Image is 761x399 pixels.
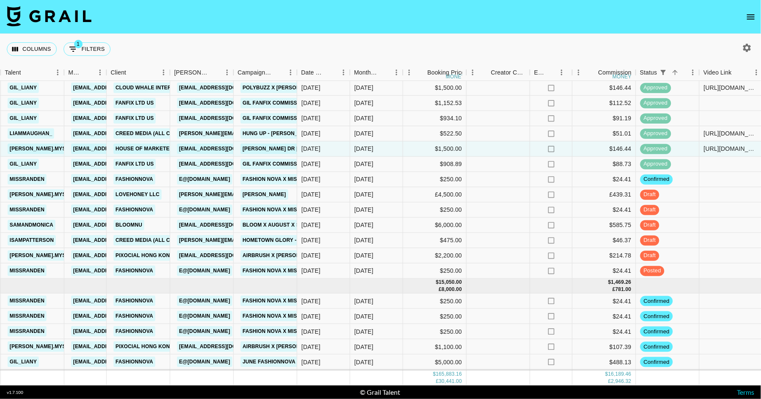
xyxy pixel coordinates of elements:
a: e@[DOMAIN_NAME] [177,205,232,215]
div: 02/06/2025 [302,358,321,366]
a: [EMAIL_ADDRESS][DOMAIN_NAME] [71,250,166,261]
div: Aug '25 [354,83,374,92]
a: [EMAIL_ADDRESS][DOMAIN_NAME] [177,144,272,154]
button: Sort [325,66,337,78]
div: Aug '25 [354,221,374,229]
a: isampatterson [8,235,56,246]
div: $ [433,371,436,378]
div: $250.00 [403,370,467,385]
a: missranden [8,205,47,215]
a: [EMAIL_ADDRESS][DOMAIN_NAME] [177,113,272,124]
a: FanFix Ltd US [113,98,156,108]
a: missranden [8,326,47,337]
div: Sep '25 [354,312,374,321]
div: Sep '25 [354,358,374,366]
a: Fashionnova [113,326,155,337]
div: $250.00 [403,294,467,309]
div: $1,500.00 [403,80,467,96]
span: draft [640,252,659,260]
button: Sort [669,66,681,78]
div: 11/08/2025 [302,251,321,260]
button: Sort [21,66,33,78]
div: 13/08/2025 [302,129,321,138]
div: $2,200.00 [403,248,467,263]
button: Menu [555,66,568,79]
div: $91.19 [573,111,636,126]
a: [EMAIL_ADDRESS][DOMAIN_NAME] [71,220,166,230]
a: e@[DOMAIN_NAME] [177,174,232,185]
div: $88.73 [573,157,636,172]
span: draft [640,221,659,229]
div: £ [608,378,611,385]
div: 04/08/2025 [302,160,321,168]
a: [PERSON_NAME].mysz [8,144,71,154]
div: £ [439,286,442,293]
div: $475.00 [403,233,467,248]
a: Bloomnu [113,220,144,230]
a: [EMAIL_ADDRESS][DOMAIN_NAME] [177,159,272,169]
div: Talent [5,64,21,81]
button: Menu [390,66,403,79]
div: 1,469.26 [611,279,631,286]
button: Sort [126,66,138,78]
span: confirmed [640,343,673,351]
div: Aug '25 [354,114,374,122]
a: Fashionnova [113,174,155,185]
a: Gil Fanfix Commission [241,113,309,124]
a: Hometown Glory - [PERSON_NAME] [241,235,344,246]
div: Status [640,64,657,81]
div: 15,050.00 [439,279,462,286]
div: $5,000.00 [403,355,467,370]
div: Expenses: Remove Commission? [530,64,572,81]
a: Fashionnova [113,205,155,215]
a: FanFix Ltd US [113,159,156,169]
div: $24.41 [573,172,636,187]
div: Expenses: Remove Commission? [534,64,546,81]
button: open drawer [742,8,759,25]
button: Show filters [657,66,669,78]
div: Booker [170,64,233,81]
button: Sort [82,66,94,78]
a: [EMAIL_ADDRESS][DOMAIN_NAME] [177,98,272,108]
a: [EMAIL_ADDRESS][DOMAIN_NAME] [177,83,272,93]
div: Aug '25 [354,190,374,199]
div: $250.00 [403,309,467,324]
div: Campaign (Type) [233,64,297,81]
div: Campaign (Type) [238,64,272,81]
button: Show filters [64,42,111,56]
div: https://www.instagram.com/p/DNoKqy8Ixva/?hl=en [704,129,758,138]
a: Lovehoney LLC [113,189,162,200]
button: Menu [51,66,64,79]
button: Sort [587,66,598,78]
span: confirmed [640,312,673,320]
div: $146.44 [573,80,636,96]
a: Hung Up - [PERSON_NAME] [241,128,317,139]
a: [EMAIL_ADDRESS][DOMAIN_NAME] [71,174,166,185]
a: [PERSON_NAME].mysz [8,189,71,200]
div: $46.37 [573,233,636,248]
button: Menu [221,66,233,79]
div: Date Created [297,64,350,81]
a: [EMAIL_ADDRESS][DOMAIN_NAME] [71,128,166,139]
span: posted [640,267,664,275]
div: Aug '25 [354,144,374,153]
div: 13/08/2025 [302,343,321,351]
div: 30/05/2025 [302,236,321,244]
a: Creed Media (All Campaigns) [113,128,202,139]
a: Fashion Nova X Missranden [241,296,325,306]
div: https://www.tiktok.com/@magda.mysz/video/7538465005667093782?_t=ZN-8ysFVEejWCM&_r=1 [704,144,758,153]
div: Client [106,64,170,81]
div: Aug '25 [354,175,374,183]
span: approved [640,84,671,92]
div: $908.89 [403,157,467,172]
div: $214.78 [573,248,636,263]
button: Sort [378,66,390,78]
span: approved [640,114,671,122]
a: Airbrush X [PERSON_NAME] August [241,250,345,261]
a: [PERSON_NAME][EMAIL_ADDRESS][DOMAIN_NAME] [177,235,315,246]
a: Creed Media (All Campaigns) [113,235,202,246]
div: 07/08/2025 [302,83,321,92]
div: Sep '25 [354,343,374,351]
a: Fashionnova [113,357,155,367]
div: Creator Commmission Override [491,64,526,81]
